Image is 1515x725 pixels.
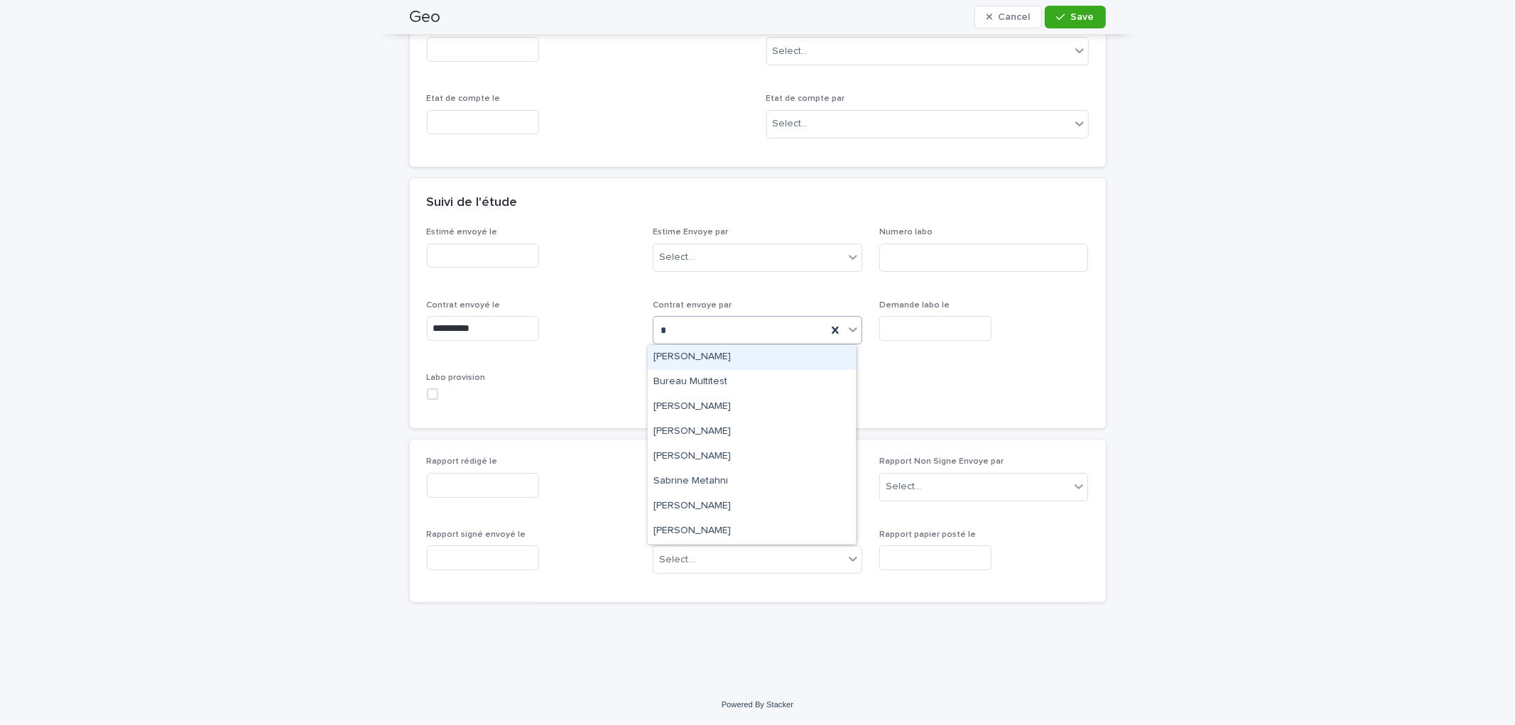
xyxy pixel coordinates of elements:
[659,250,695,265] div: Select...
[1071,12,1095,22] span: Save
[879,457,1004,466] span: Rapport Non Signe Envoye par
[427,301,501,310] span: Contrat envoyé le
[998,12,1030,22] span: Cancel
[773,44,808,59] div: Select...
[879,530,976,539] span: Rapport papier posté le
[879,228,933,236] span: Numero labo
[659,552,695,567] div: Select...
[886,479,921,494] div: Select...
[653,301,732,310] span: Contrat envoye par
[1045,6,1105,28] button: Save
[653,228,728,236] span: Estime Envoye par
[427,374,486,382] span: Labo provision
[427,530,526,539] span: Rapport signé envoyé le
[766,94,845,103] span: Etat de compte par
[410,7,441,28] h2: Geo
[427,94,501,103] span: Etat de compte le
[879,301,950,310] span: Demande labo le
[974,6,1043,28] button: Cancel
[427,228,498,236] span: Estimé envoyé le
[427,457,498,466] span: Rapport rédigé le
[722,700,793,709] a: Powered By Stacker
[427,195,518,211] h2: Suivi de l'étude
[773,116,808,131] div: Select...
